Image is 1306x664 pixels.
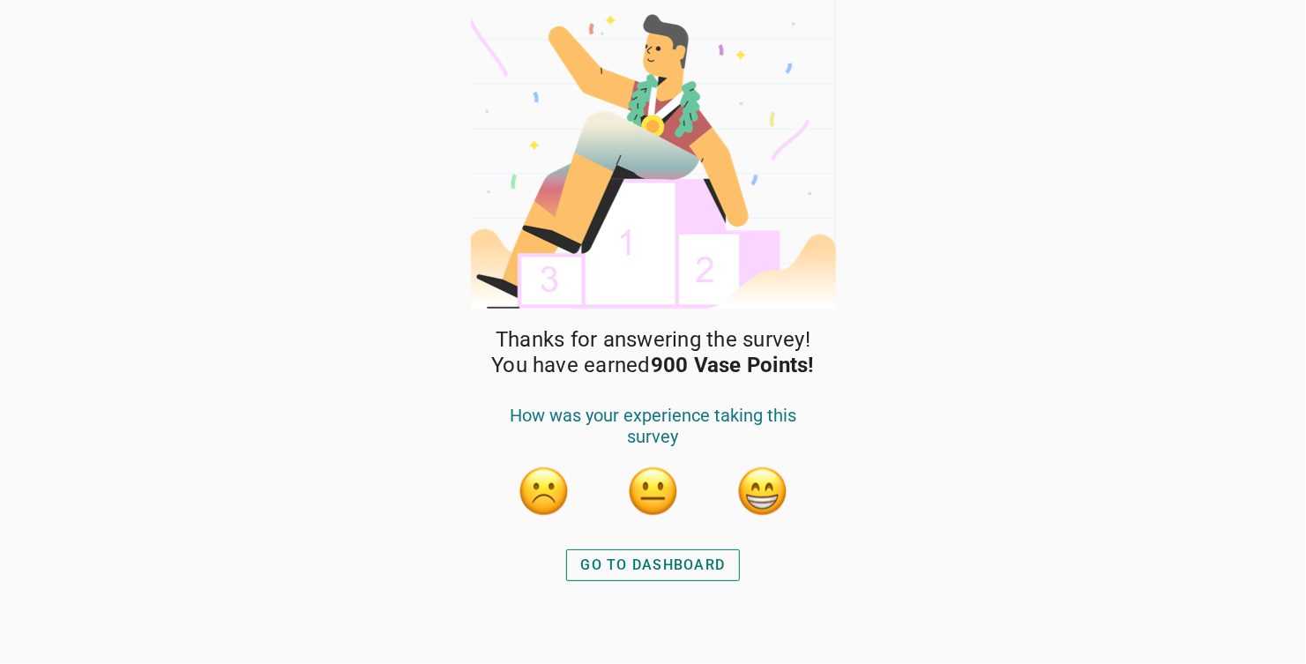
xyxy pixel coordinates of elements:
span: You have earned [491,353,815,378]
button: GO TO DASHBOARD [566,549,741,581]
strong: 900 Vase Points! [651,353,815,377]
div: How was your experience taking this survey [489,405,817,465]
span: Thanks for answering the survey! [496,327,810,353]
div: GO TO DASHBOARD [581,555,726,576]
